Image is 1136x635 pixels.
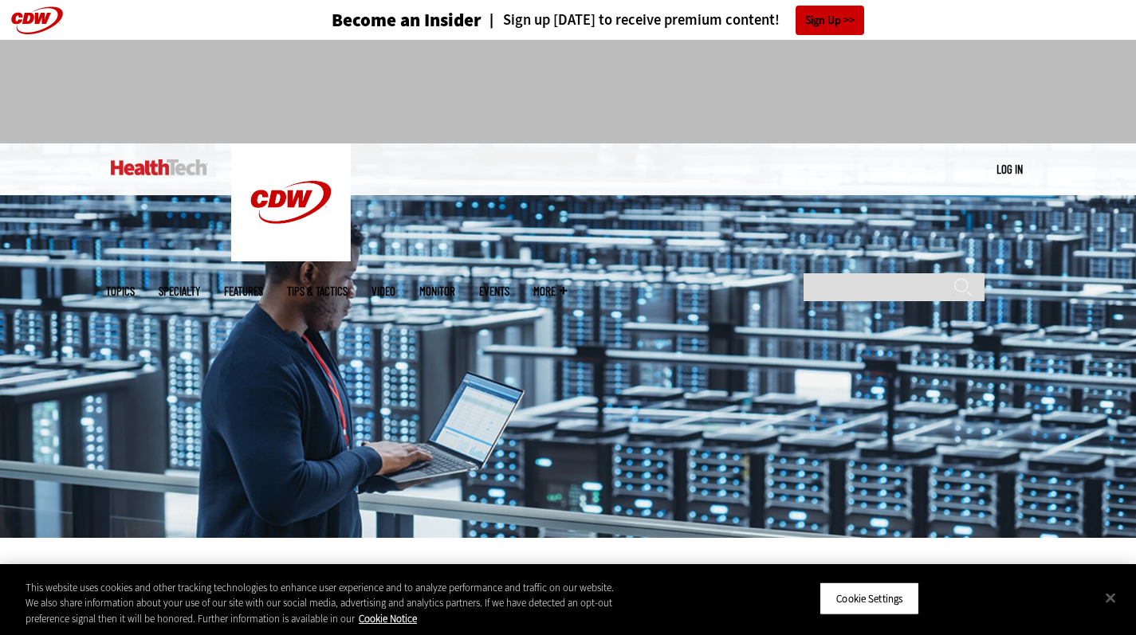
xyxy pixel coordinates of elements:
[482,13,780,28] a: Sign up [DATE] to receive premium content!
[332,11,482,29] h3: Become an Insider
[533,285,567,297] span: More
[272,11,482,29] a: Become an Insider
[106,285,135,297] span: Topics
[278,56,859,127] iframe: advertisement
[996,161,1023,178] div: User menu
[159,285,200,297] span: Specialty
[1093,580,1128,615] button: Close
[796,6,864,35] a: Sign Up
[111,159,207,175] img: Home
[996,162,1023,176] a: Log in
[820,582,919,615] button: Cookie Settings
[287,285,348,297] a: Tips & Tactics
[224,285,263,297] a: Features
[231,249,351,265] a: CDW
[419,285,455,297] a: MonITor
[479,285,509,297] a: Events
[231,143,351,261] img: Home
[371,285,395,297] a: Video
[359,612,417,625] a: More information about your privacy
[26,580,625,627] div: This website uses cookies and other tracking technologies to enhance user experience and to analy...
